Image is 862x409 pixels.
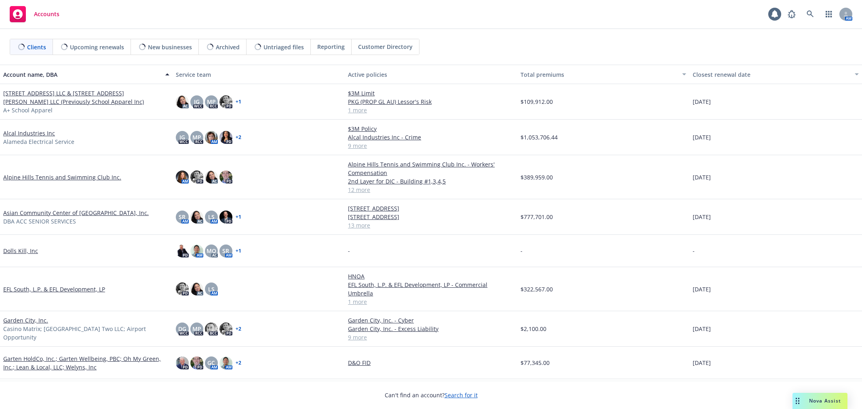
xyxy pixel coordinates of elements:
button: Total premiums [517,65,690,84]
span: [DATE] [693,213,711,221]
span: Archived [216,43,240,51]
a: Dolls Kill, Inc [3,247,38,255]
span: A+ School Apparel [3,106,53,114]
a: Asian Community Center of [GEOGRAPHIC_DATA], Inc. [3,209,149,217]
img: photo [205,171,218,183]
span: New businesses [148,43,192,51]
span: - [348,247,350,255]
img: photo [190,283,203,295]
span: [DATE] [693,97,711,106]
span: JG [194,97,200,106]
a: Alcal Industries Inc - Crime [348,133,514,141]
span: [DATE] [693,173,711,181]
span: Customer Directory [358,42,413,51]
span: SR [222,247,229,255]
a: Garden City, Inc. - Excess Liability [348,325,514,333]
span: [DATE] [693,133,711,141]
span: Accounts [34,11,59,17]
a: Report a Bug [784,6,800,22]
img: photo [219,131,232,144]
span: MQ [207,247,216,255]
span: [DATE] [693,358,711,367]
img: photo [190,356,203,369]
a: + 1 [236,99,241,104]
span: - [521,247,523,255]
a: Alcal Industries Inc [3,129,55,137]
img: photo [205,131,218,144]
img: photo [176,171,189,183]
img: photo [219,95,232,108]
a: 9 more [348,141,514,150]
a: Search for it [445,391,478,399]
span: Clients [27,43,46,51]
a: [STREET_ADDRESS] [348,204,514,213]
img: photo [219,323,232,335]
a: $3M Policy [348,124,514,133]
span: LS [208,213,215,221]
span: $389,959.00 [521,173,553,181]
img: photo [176,95,189,108]
span: Reporting [317,42,345,51]
span: Can't find an account? [385,391,478,399]
span: $322,567.00 [521,285,553,293]
a: + 2 [236,135,241,140]
img: photo [190,171,203,183]
span: $2,100.00 [521,325,546,333]
a: 2nd Layer for DIC - Building #1,3,4,5 [348,177,514,186]
a: 13 more [348,221,514,230]
a: 12 more [348,186,514,194]
img: photo [190,245,203,257]
span: DBA ACC SENIOR SERVICES [3,217,76,226]
span: [DATE] [693,325,711,333]
span: GC [207,358,215,367]
a: Garden City, Inc. [3,316,48,325]
a: PKG (PROP GL AU) Lessor's Risk [348,97,514,106]
a: 9 more [348,333,514,342]
a: 1 more [348,297,514,306]
span: Nova Assist [809,397,841,404]
span: $109,912.00 [521,97,553,106]
a: Alpine Hills Tennis and Swimming Club Inc. [3,173,121,181]
a: Alpine Hills Tennis and Swimming Club Inc. - Workers' Compensation [348,160,514,177]
a: + 2 [236,327,241,331]
span: SR [179,213,185,221]
span: [DATE] [693,285,711,293]
a: [STREET_ADDRESS] [348,213,514,221]
span: Casino Matrix; [GEOGRAPHIC_DATA] Two LLC; Airport Opportunity [3,325,169,342]
a: EFL South, L.P. & EFL Development, LP [3,285,105,293]
span: MP [192,325,201,333]
span: LS [208,285,215,293]
a: Search [802,6,818,22]
a: Garten HoldCo, Inc.; Garten Wellbeing, PBC; Oh My Green, Inc.; Lean & Local, LLC; Welyns, Inc [3,354,169,371]
a: + 1 [236,249,241,253]
div: Active policies [348,70,514,79]
a: HNOA [348,272,514,280]
img: photo [219,211,232,223]
a: Accounts [6,3,63,25]
span: DG [178,325,186,333]
a: $3M Limit [348,89,514,97]
span: JG [179,133,185,141]
span: $1,053,706.44 [521,133,558,141]
div: Account name, DBA [3,70,160,79]
button: Closest renewal date [689,65,862,84]
img: photo [176,245,189,257]
img: photo [190,211,203,223]
img: photo [205,323,218,335]
a: D&O FID [348,358,514,367]
span: $77,345.00 [521,358,550,367]
button: Active policies [345,65,517,84]
a: [STREET_ADDRESS] LLC & [STREET_ADDRESS][PERSON_NAME] LLC (Previously School Apparel Inc) [3,89,169,106]
a: Switch app [821,6,837,22]
div: Drag to move [792,393,803,409]
span: - [693,247,695,255]
div: Total premiums [521,70,678,79]
a: 1 more [348,106,514,114]
div: Closest renewal date [693,70,850,79]
span: Untriaged files [263,43,304,51]
img: photo [176,356,189,369]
